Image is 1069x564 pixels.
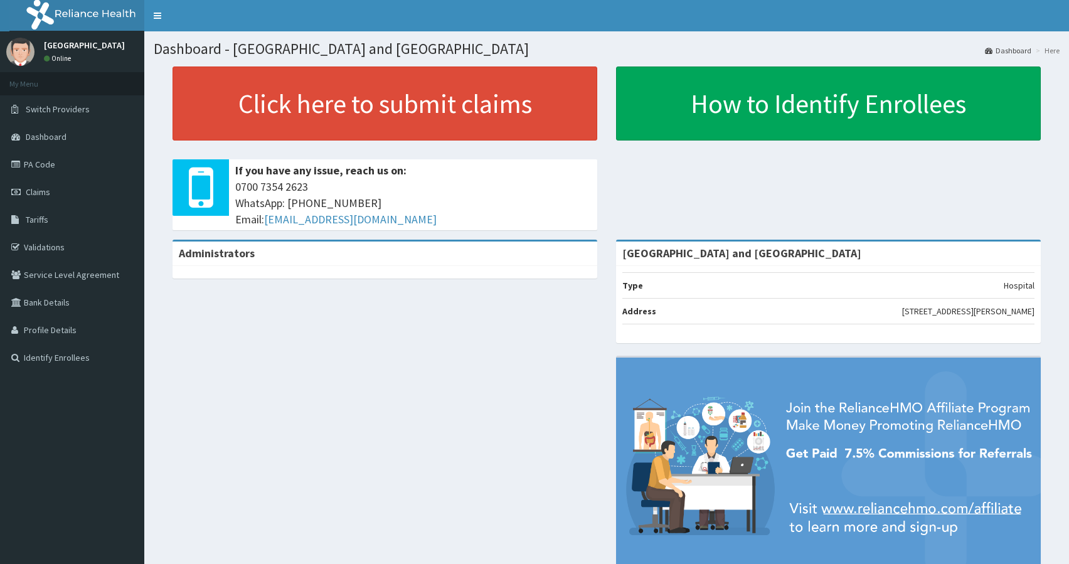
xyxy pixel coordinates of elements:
a: [EMAIL_ADDRESS][DOMAIN_NAME] [264,212,437,226]
span: Claims [26,186,50,198]
h1: Dashboard - [GEOGRAPHIC_DATA] and [GEOGRAPHIC_DATA] [154,41,1060,57]
p: [GEOGRAPHIC_DATA] [44,41,125,50]
span: Tariffs [26,214,48,225]
li: Here [1033,45,1060,56]
a: Click here to submit claims [173,67,597,141]
a: How to Identify Enrollees [616,67,1041,141]
img: User Image [6,38,35,66]
span: Dashboard [26,131,66,142]
a: Dashboard [985,45,1031,56]
b: Address [622,306,656,317]
b: Type [622,280,643,291]
span: Switch Providers [26,104,90,115]
span: 0700 7354 2623 WhatsApp: [PHONE_NUMBER] Email: [235,179,591,227]
p: [STREET_ADDRESS][PERSON_NAME] [902,305,1034,317]
p: Hospital [1004,279,1034,292]
strong: [GEOGRAPHIC_DATA] and [GEOGRAPHIC_DATA] [622,246,861,260]
a: Online [44,54,74,63]
b: If you have any issue, reach us on: [235,163,407,178]
b: Administrators [179,246,255,260]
